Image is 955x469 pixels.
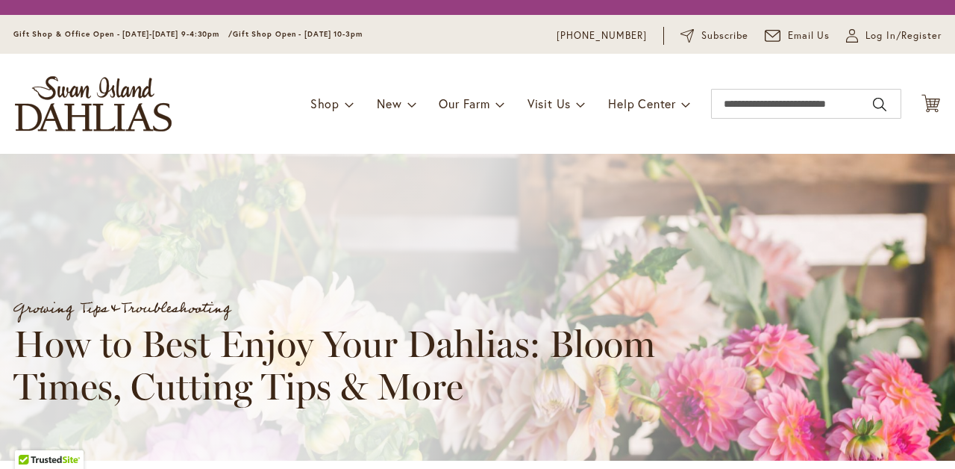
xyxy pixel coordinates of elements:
span: Help Center [608,96,676,111]
a: Email Us [765,28,830,43]
span: Subscribe [701,28,748,43]
button: Search [873,93,886,117]
span: Gift Shop & Office Open - [DATE]-[DATE] 9-4:30pm / [13,29,233,39]
a: Growing Tips [13,294,108,323]
h1: How to Best Enjoy Your Dahlias: Bloom Times, Cutting Tips & More [13,323,730,409]
a: Subscribe [680,28,748,43]
a: Troubleshooting [121,294,231,323]
span: Shop [310,96,339,111]
a: [PHONE_NUMBER] [557,28,647,43]
span: New [377,96,401,111]
span: Gift Shop Open - [DATE] 10-3pm [233,29,363,39]
span: Log In/Register [865,28,942,43]
span: Visit Us [527,96,571,111]
span: Email Us [788,28,830,43]
a: Log In/Register [846,28,942,43]
a: store logo [15,76,172,131]
span: Our Farm [439,96,489,111]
